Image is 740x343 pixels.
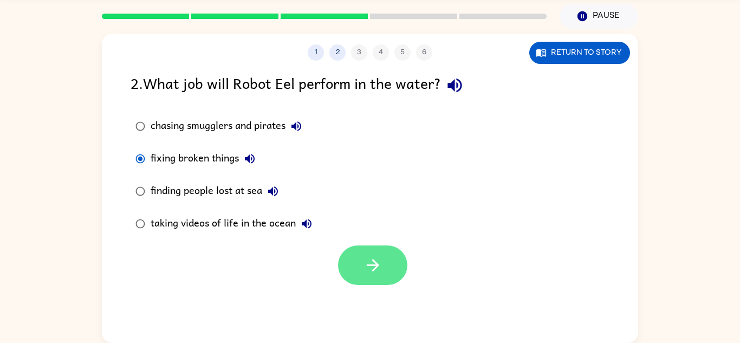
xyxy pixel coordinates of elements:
[151,115,307,137] div: chasing smugglers and pirates
[529,42,630,64] button: Return to story
[329,44,346,61] button: 2
[560,4,638,29] button: Pause
[239,148,261,170] button: fixing broken things
[285,115,307,137] button: chasing smugglers and pirates
[151,148,261,170] div: fixing broken things
[131,72,609,99] div: 2 . What job will Robot Eel perform in the water?
[151,180,284,202] div: finding people lost at sea
[308,44,324,61] button: 1
[151,213,317,235] div: taking videos of life in the ocean
[262,180,284,202] button: finding people lost at sea
[296,213,317,235] button: taking videos of life in the ocean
